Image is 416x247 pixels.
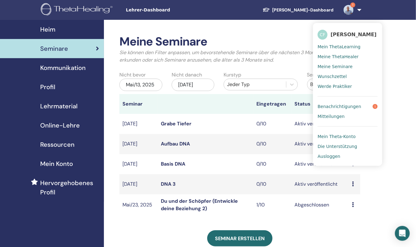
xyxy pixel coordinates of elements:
a: CF[PERSON_NAME] [318,28,378,42]
td: 1/10 [253,194,292,215]
span: Mitteilungen [318,114,345,119]
div: Mai/13, 2025 [119,79,162,91]
span: Wunschzettel [318,74,347,79]
h2: Meine Seminare [119,35,360,49]
span: Ausloggen [318,154,340,159]
td: Aktiv veröffentlicht [291,174,349,194]
th: Eingetragen [253,94,292,114]
td: [DATE] [119,134,158,154]
th: Seminar [119,94,158,114]
td: Aktiv veröffentlicht [291,134,349,154]
span: Hervorgehobenes Profil [40,178,99,197]
span: Meine ThetaHealer [318,54,359,59]
img: graduation-cap-white.svg [263,7,270,12]
a: Seminar erstellen [207,230,272,246]
span: Seminar erstellen [215,235,265,242]
span: CF [318,30,328,40]
td: [DATE] [119,154,158,174]
th: Status [291,94,349,114]
span: Profil [40,82,55,92]
td: [DATE] [119,174,158,194]
span: Mein ThetaLearning [318,44,361,50]
a: Die Unterstützung [318,141,378,151]
a: Meine Seminare [318,62,378,71]
a: Mein Theta-Konto [318,132,378,141]
span: Die Unterstützung [318,144,357,149]
div: Beliebiger Status [311,81,345,88]
span: Mein Theta-Konto [318,134,356,139]
div: [DATE] [172,79,214,91]
ul: 1 [313,23,382,166]
span: 1 [373,104,378,109]
a: Meine ThetaHealer [318,52,378,62]
span: Seminare [40,44,68,53]
td: Aktiv veröffentlicht [291,114,349,134]
label: Seminarstatus [307,71,340,79]
a: Mitteilungen [318,111,378,121]
span: Online-Lehre [40,121,80,130]
a: DNA 3 [161,181,176,187]
span: Lehrmaterial [40,102,78,111]
span: 1 [350,2,355,7]
a: Grabe Tiefer [161,120,191,127]
div: Jeder Typ [227,81,283,88]
label: Nicht danach [172,71,202,79]
span: [PERSON_NAME] [331,31,377,38]
span: Meine Seminare [318,64,353,69]
a: Wunschzettel [318,71,378,81]
td: Aktiv veröffentlicht [291,154,349,174]
a: Du und der Schöpfer (Entwickle deine Beziehung 2) [161,198,238,212]
a: Werde Praktiker [318,81,378,91]
td: 0/10 [253,134,292,154]
label: Kurstyp [224,71,241,79]
td: Abgeschlossen [291,194,349,215]
div: Open Intercom Messenger [395,226,410,241]
a: Ausloggen [318,151,378,161]
span: Werde Praktiker [318,84,352,89]
span: Kommunikation [40,63,86,72]
td: 0/10 [253,114,292,134]
a: Mein ThetaLearning [318,42,378,52]
img: logo.png [41,3,115,17]
span: Mein Konto [40,159,73,168]
span: Heim [40,25,55,34]
a: [PERSON_NAME]-Dashboard [258,4,339,16]
td: [DATE] [119,114,158,134]
a: Basis DNA [161,161,185,167]
a: Benachrichtigungen1 [318,102,378,111]
a: Aufbau DNA [161,141,190,147]
img: default.jpg [344,5,354,15]
span: Ressourcen [40,140,75,149]
td: Mai/23, 2025 [119,194,158,215]
span: Lehrer-Dashboard [126,7,219,13]
td: 0/10 [253,154,292,174]
span: Benachrichtigungen [318,104,361,109]
label: Nicht bevor [119,71,146,79]
p: Sie können den Filter anpassen, um bevorstehende Seminare über die nächsten 3 Monate hinaus zu er... [119,49,360,64]
td: 0/10 [253,174,292,194]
